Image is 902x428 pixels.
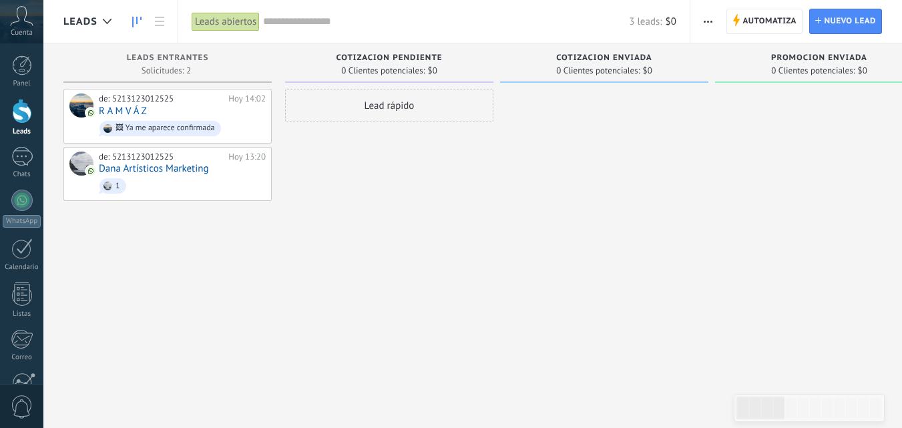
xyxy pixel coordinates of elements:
a: Automatiza [726,9,803,34]
div: Hoy 14:02 [228,93,266,104]
span: $0 [428,67,437,75]
div: Calendario [3,263,41,272]
span: 0 Clientes potenciales: [341,67,425,75]
span: Automatiza [742,9,797,33]
span: Leads Entrantes [127,53,209,63]
div: 🖼 Ya me aparece confirmada [116,124,215,133]
div: COTIZACION ENVIADA [507,53,702,65]
div: Lead rápido [285,89,493,122]
div: Listas [3,310,41,318]
span: 0 Clientes potenciales: [556,67,640,75]
div: Correo [3,353,41,362]
div: Dana Artísticos Marketing [69,152,93,176]
div: Hoy 13:20 [228,152,266,162]
img: com.amocrm.amocrmwa.svg [86,108,95,118]
span: 3 leads: [629,15,662,28]
span: COTIZACION PENDIENTE [336,53,442,63]
div: R A M V Á Z [69,93,93,118]
span: 0 Clientes potenciales: [771,67,855,75]
div: Leads [3,128,41,136]
span: Solicitudes: 2 [142,67,191,75]
span: COTIZACION ENVIADA [556,53,652,63]
span: Nuevo lead [824,9,876,33]
div: COTIZACION PENDIENTE [292,53,487,65]
div: de: 5213123012525 [99,93,224,104]
div: Panel [3,79,41,88]
div: 1 [116,182,120,191]
a: Dana Artísticos Marketing [99,163,208,174]
span: PROMOCION ENVIADA [771,53,867,63]
img: com.amocrm.amocrmwa.svg [86,166,95,176]
div: de: 5213123012525 [99,152,224,162]
a: R A M V Á Z [99,105,147,117]
span: $0 [858,67,867,75]
a: Nuevo lead [809,9,882,34]
div: WhatsApp [3,215,41,228]
div: Chats [3,170,41,179]
span: Cuenta [11,29,33,37]
div: Leads Entrantes [70,53,265,65]
span: Leads [63,15,97,28]
span: $0 [643,67,652,75]
span: $0 [666,15,676,28]
div: Leads abiertos [192,12,260,31]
